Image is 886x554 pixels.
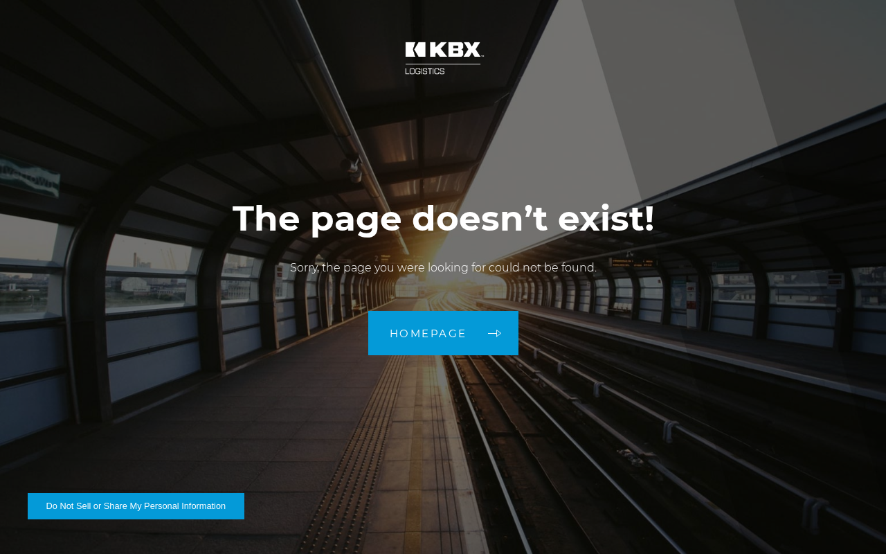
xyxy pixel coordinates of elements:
[817,488,886,554] iframe: Chat Widget
[390,328,467,339] span: Homepage
[368,311,518,355] a: Homepage arrow arrow
[233,199,654,239] h1: The page doesn’t exist!
[233,260,654,276] p: Sorry, the page you were looking for could not be found.
[391,28,495,89] img: kbx logo
[28,493,244,519] button: Do Not Sell or Share My Personal Information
